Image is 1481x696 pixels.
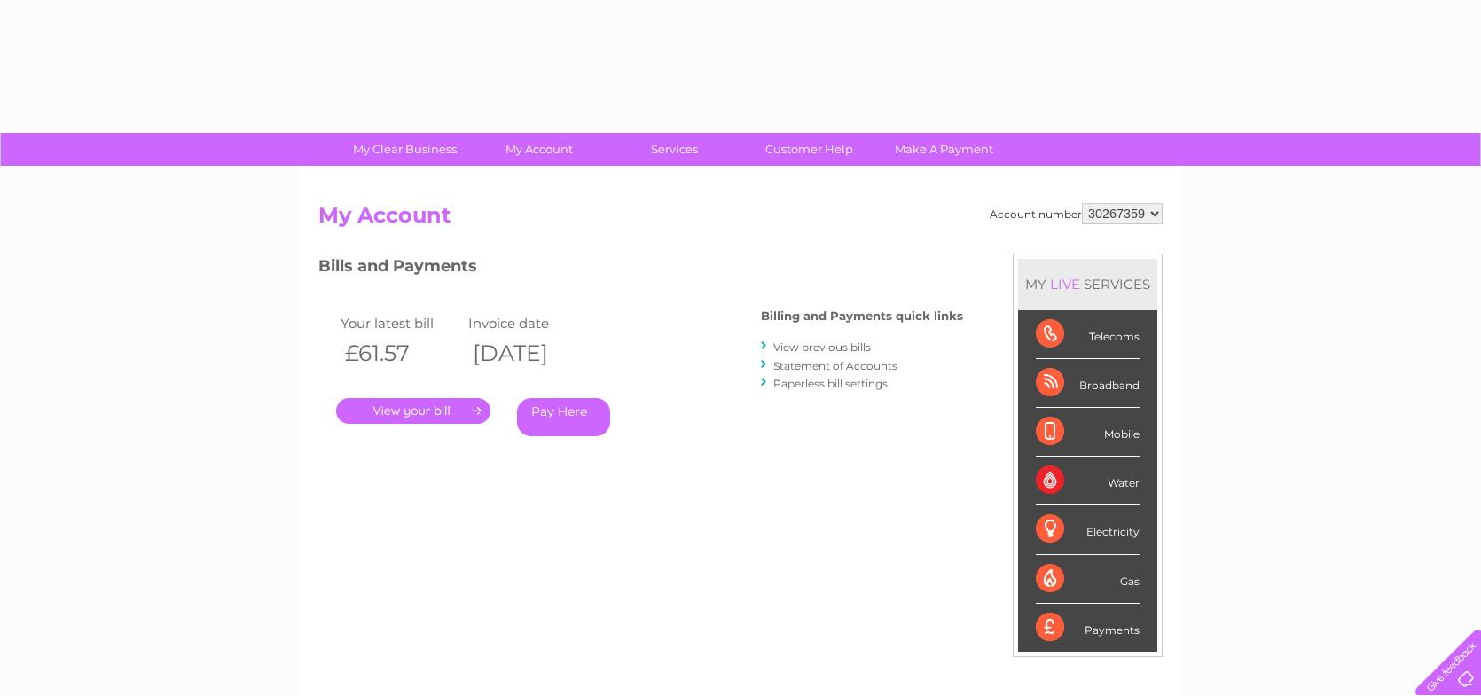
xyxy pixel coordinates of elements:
a: Statement of Accounts [773,359,897,372]
a: View previous bills [773,340,871,354]
div: Telecoms [1036,310,1140,359]
th: [DATE] [464,335,592,371]
a: . [336,398,490,424]
a: Services [601,133,748,166]
th: £61.57 [336,335,464,371]
div: Gas [1036,555,1140,604]
a: Customer Help [736,133,882,166]
div: Broadband [1036,359,1140,408]
div: Payments [1036,604,1140,652]
div: Electricity [1036,505,1140,554]
a: My Account [466,133,613,166]
div: Water [1036,457,1140,505]
div: MY SERVICES [1018,259,1157,309]
div: Account number [990,203,1163,224]
h4: Billing and Payments quick links [761,309,963,323]
h2: My Account [318,203,1163,237]
td: Invoice date [464,311,592,335]
div: LIVE [1046,276,1084,293]
a: Pay Here [517,398,610,436]
a: My Clear Business [332,133,478,166]
h3: Bills and Payments [318,254,963,285]
div: Mobile [1036,408,1140,457]
a: Paperless bill settings [773,377,888,390]
a: Make A Payment [871,133,1017,166]
td: Your latest bill [336,311,464,335]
